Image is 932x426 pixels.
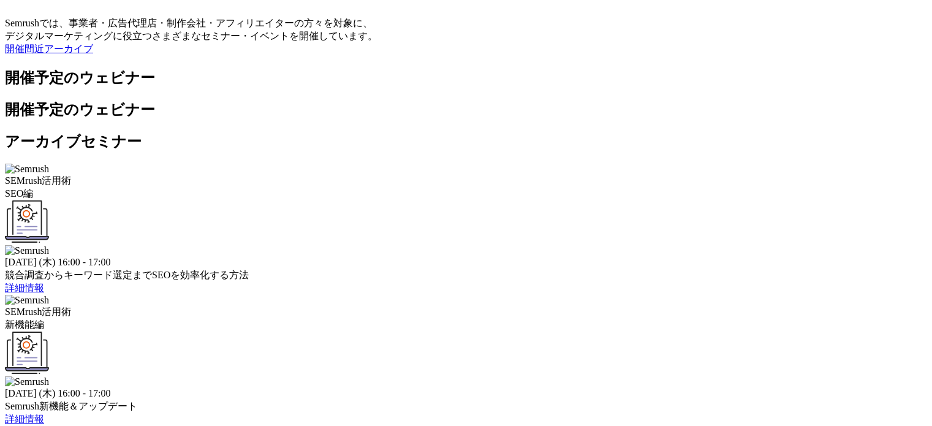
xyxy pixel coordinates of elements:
[5,306,927,332] div: SEMrush活用術 新機能編
[5,175,927,200] div: SEMrush活用術 SEO編
[5,245,49,256] img: Semrush
[5,414,44,424] a: 詳細情報
[5,387,927,400] div: [DATE] (木) 16:00 - 17:00
[5,164,49,175] img: Semrush
[44,44,93,54] a: アーカイブ
[5,283,44,293] a: 詳細情報
[5,132,927,151] h2: アーカイブセミナー
[5,44,44,54] a: 開催間近
[5,100,927,120] h2: 開催予定のウェビナー
[5,400,927,413] div: Semrush新機能＆アップデート
[5,376,49,387] img: Semrush
[5,17,927,43] div: Semrushでは、事業者・広告代理店・制作会社・アフィリエイターの方々を対象に、 デジタルマーケティングに役立つさまざまなセミナー・イベントを開催しています。
[5,295,49,306] img: Semrush
[5,269,927,282] div: 競合調査からキーワード選定までSEOを効率化する方法
[5,256,927,269] div: [DATE] (木) 16:00 - 17:00
[5,68,927,88] h2: 開催予定のウェビナー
